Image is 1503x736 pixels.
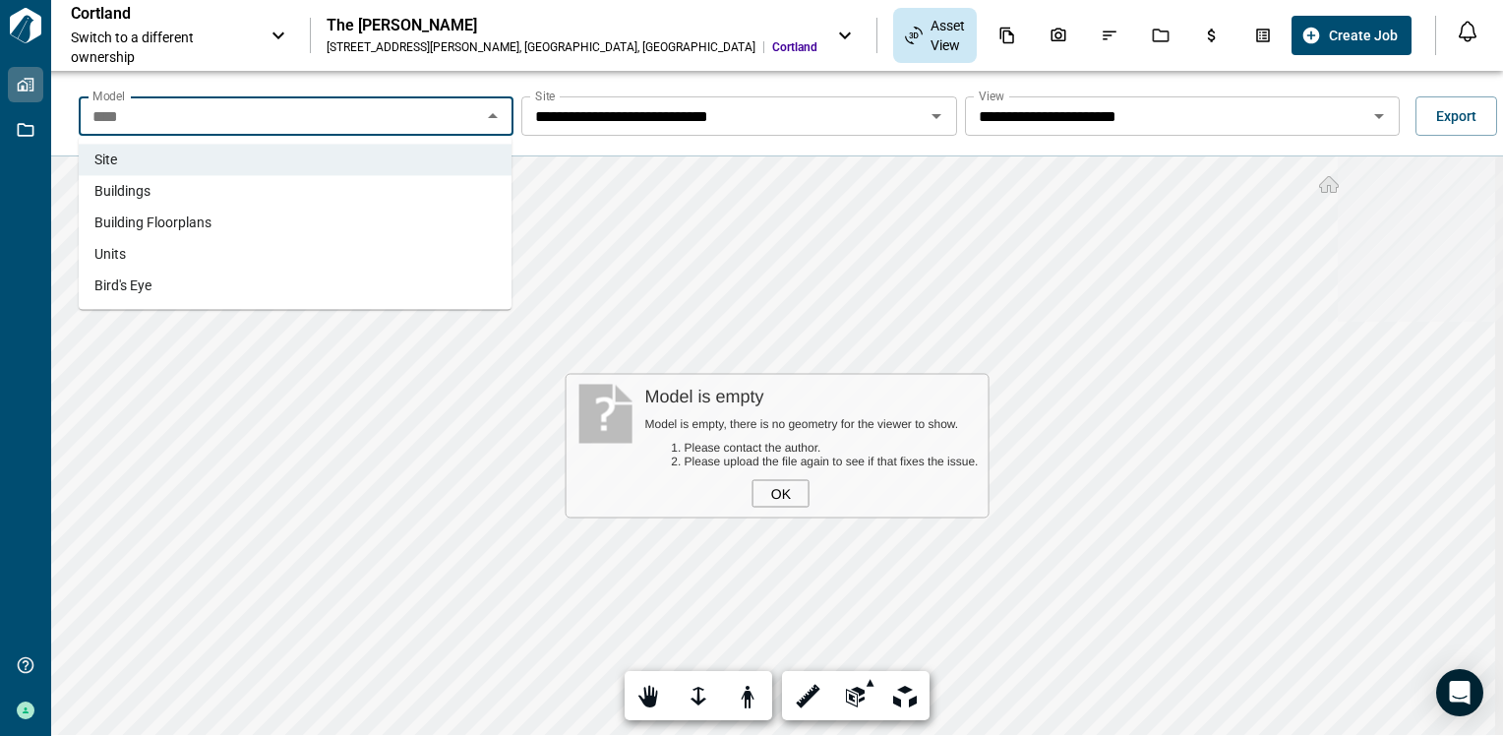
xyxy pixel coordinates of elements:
[1436,106,1476,126] span: Export
[94,213,211,232] span: Building Floorplans
[94,150,117,169] span: Site
[931,16,965,55] span: Asset View
[94,181,150,201] span: Buildings
[1242,19,1284,52] div: Takeoff Center
[923,102,950,130] button: Open
[1292,16,1412,55] button: Create Job
[1329,26,1398,45] span: Create Job
[893,8,977,63] div: Asset View
[645,387,979,407] div: Model is empty
[1140,19,1181,52] div: Jobs
[772,39,817,55] span: Cortland
[1452,16,1483,47] button: Open notification feed
[1365,102,1393,130] button: Open
[327,16,817,35] div: The [PERSON_NAME]
[987,19,1028,52] div: Documents
[685,441,979,455] li: Please contact the author.
[1038,19,1079,52] div: Photos
[685,455,979,468] li: Please upload the file again to see if that fixes the issue.
[752,480,810,508] div: OK
[327,39,755,55] div: [STREET_ADDRESS][PERSON_NAME] , [GEOGRAPHIC_DATA] , [GEOGRAPHIC_DATA]
[94,276,151,295] span: Bird's Eye
[1415,96,1497,136] button: Export
[979,88,1004,104] label: View
[479,102,507,130] button: Close
[94,244,126,264] span: Units
[1191,19,1232,52] div: Budgets
[71,28,251,67] span: Switch to a different ownership
[1436,669,1483,716] div: Open Intercom Messenger
[1089,19,1130,52] div: Issues & Info
[71,4,248,24] p: Cortland
[645,417,979,431] div: Model is empty, there is no geometry for the viewer to show.
[535,88,555,104] label: Site
[92,88,125,104] label: Model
